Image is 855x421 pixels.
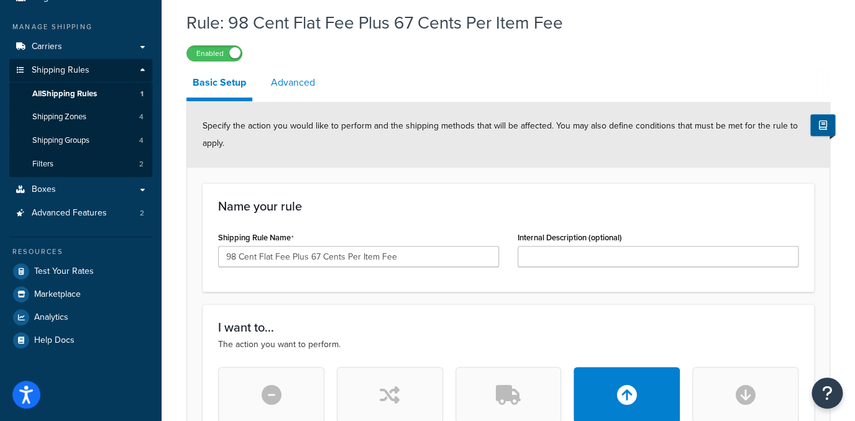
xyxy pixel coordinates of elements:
[186,68,252,101] a: Basic Setup
[32,135,89,146] span: Shipping Groups
[187,46,242,61] label: Enabled
[203,119,798,150] span: Specify the action you would like to perform and the shipping methods that will be affected. You ...
[9,129,152,152] li: Shipping Groups
[34,289,81,300] span: Marketplace
[9,153,152,176] li: Filters
[218,199,798,213] h3: Name your rule
[9,59,152,82] a: Shipping Rules
[9,59,152,177] li: Shipping Rules
[139,159,144,170] span: 2
[9,178,152,201] a: Boxes
[9,22,152,32] div: Manage Shipping
[32,208,107,219] span: Advanced Features
[9,202,152,225] li: Advanced Features
[32,65,89,76] span: Shipping Rules
[34,266,94,277] span: Test Your Rates
[9,260,152,283] a: Test Your Rates
[9,329,152,351] a: Help Docs
[9,306,152,328] a: Analytics
[140,89,144,99] span: 1
[9,247,152,257] div: Resources
[32,112,86,122] span: Shipping Zones
[9,83,152,106] a: AllShipping Rules1
[218,338,798,351] p: The action you want to perform.
[265,68,321,97] a: Advanced
[9,153,152,176] a: Filters2
[186,11,815,35] h1: Rule: 98 Cent Flat Fee Plus 67 Cents Per Item Fee
[32,184,56,195] span: Boxes
[9,129,152,152] a: Shipping Groups4
[812,378,843,409] button: Open Resource Center
[218,320,798,334] h3: I want to...
[810,114,835,136] button: Show Help Docs
[9,106,152,129] li: Shipping Zones
[9,283,152,306] a: Marketplace
[32,89,97,99] span: All Shipping Rules
[518,233,622,242] label: Internal Description (optional)
[140,208,144,219] span: 2
[32,159,53,170] span: Filters
[34,312,68,323] span: Analytics
[139,135,144,146] span: 4
[32,42,62,52] span: Carriers
[34,335,75,346] span: Help Docs
[9,35,152,58] a: Carriers
[218,233,294,243] label: Shipping Rule Name
[139,112,144,122] span: 4
[9,106,152,129] a: Shipping Zones4
[9,202,152,225] a: Advanced Features2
